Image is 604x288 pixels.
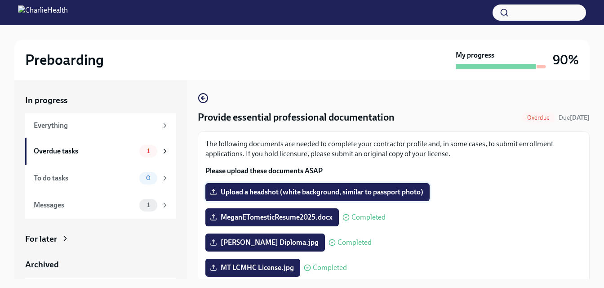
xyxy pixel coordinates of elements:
span: MeganETomesticResume2025.docx [212,213,333,222]
label: MeganETomesticResume2025.docx [205,208,339,226]
span: Overdue [522,114,555,121]
span: [PERSON_NAME] Diploma.jpg [212,238,319,247]
div: Everything [34,121,157,130]
img: CharlieHealth [18,5,68,20]
span: Completed [313,264,347,271]
strong: Please upload these documents ASAP [205,166,323,175]
div: Overdue tasks [34,146,136,156]
a: Everything [25,113,176,138]
div: For later [25,233,57,245]
a: Messages1 [25,192,176,219]
span: Due [559,114,590,121]
span: Upload a headshot (white background, similar to passport photo) [212,188,423,197]
span: August 30th, 2025 09:00 [559,113,590,122]
span: Completed [351,214,386,221]
span: 0 [141,175,156,181]
strong: [DATE] [570,114,590,121]
div: To do tasks [34,173,136,183]
h2: Preboarding [25,51,104,69]
a: Overdue tasks1 [25,138,176,165]
strong: My progress [456,50,494,60]
span: 1 [142,148,155,154]
a: In progress [25,94,176,106]
a: Archived [25,259,176,270]
div: Messages [34,200,136,210]
label: [PERSON_NAME] Diploma.jpg [205,234,325,252]
h3: 90% [553,52,579,68]
span: 1 [142,202,155,208]
label: MT LCMHC License.jpg [205,259,300,277]
a: For later [25,233,176,245]
span: MT LCMHC License.jpg [212,263,294,272]
label: Upload a headshot (white background, similar to passport photo) [205,183,430,201]
h4: Provide essential professional documentation [198,111,395,124]
a: To do tasks0 [25,165,176,192]
p: The following documents are needed to complete your contractor profile and, in some cases, to sub... [205,139,582,159]
span: Completed [338,239,372,246]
